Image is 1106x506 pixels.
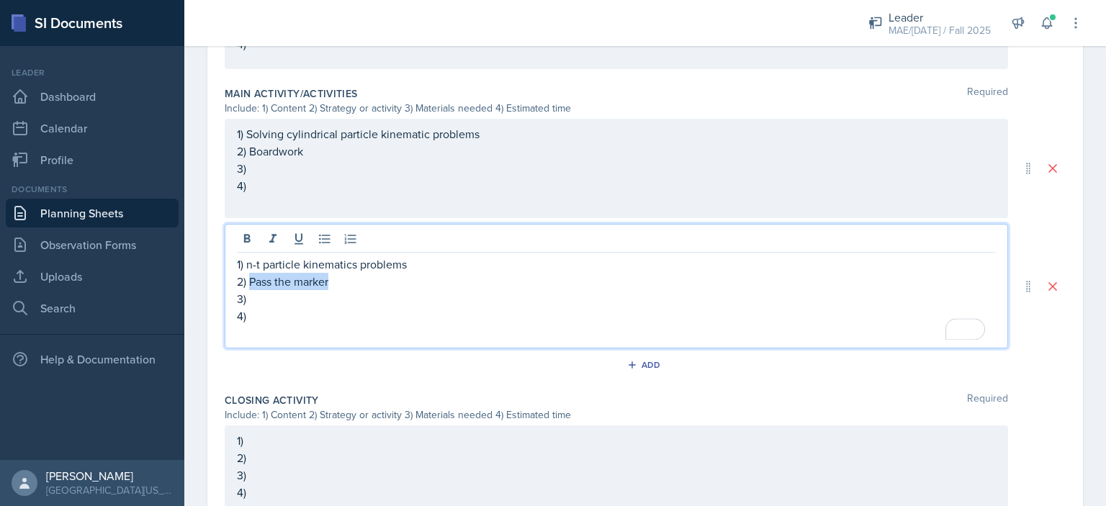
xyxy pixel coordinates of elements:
p: 3) [237,466,996,484]
div: Documents [6,183,179,196]
label: Main Activity/Activities [225,86,357,101]
p: 1) n-t particle kinematics problems [237,256,996,273]
a: Uploads [6,262,179,291]
p: 1) [237,432,996,449]
span: Required [967,86,1008,101]
div: Add [630,359,661,371]
p: 4) [237,307,996,325]
span: Required [967,393,1008,407]
p: 1) Solving cylindrical particle kinematic problems [237,125,996,143]
button: Add [622,354,669,376]
a: Search [6,294,179,322]
a: Profile [6,145,179,174]
p: 2) Boardwork [237,143,996,160]
p: 2) Pass the marker [237,273,996,290]
div: MAE/[DATE] / Fall 2025 [889,23,991,38]
div: Leader [6,66,179,79]
a: Dashboard [6,82,179,111]
p: 4) [237,177,996,194]
a: Observation Forms [6,230,179,259]
div: [GEOGRAPHIC_DATA][US_STATE] in [GEOGRAPHIC_DATA] [46,483,173,497]
div: [PERSON_NAME] [46,469,173,483]
div: Include: 1) Content 2) Strategy or activity 3) Materials needed 4) Estimated time [225,407,1008,423]
p: 3) [237,160,996,177]
a: Calendar [6,114,179,143]
p: 2) [237,449,996,466]
div: Leader [889,9,991,26]
p: 4) [237,484,996,501]
label: Closing Activity [225,393,319,407]
div: To enrich screen reader interactions, please activate Accessibility in Grammarly extension settings [237,256,996,342]
div: Help & Documentation [6,345,179,374]
a: Planning Sheets [6,199,179,227]
div: Include: 1) Content 2) Strategy or activity 3) Materials needed 4) Estimated time [225,101,1008,116]
p: 3) [237,290,996,307]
